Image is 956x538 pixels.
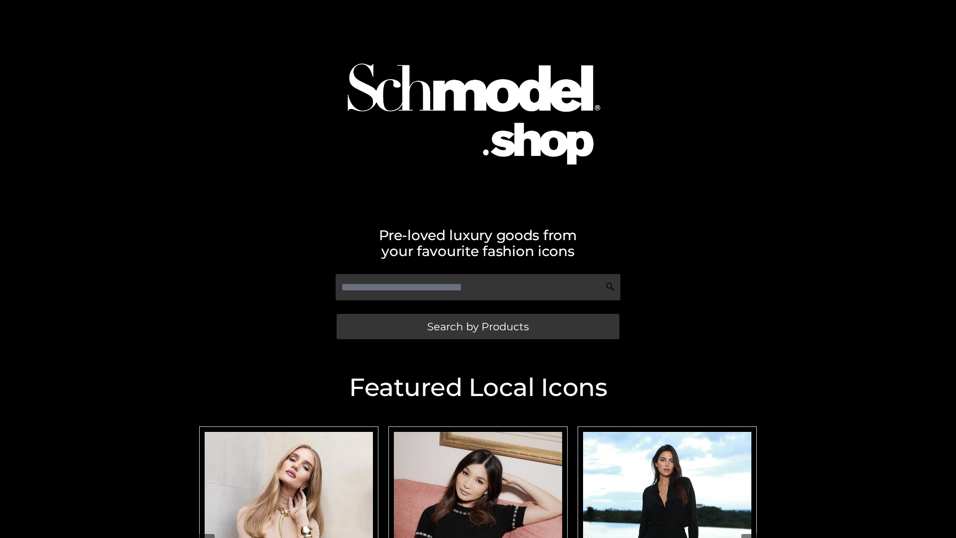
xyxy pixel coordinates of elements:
a: Search by Products [337,314,619,339]
h2: Featured Local Icons​ [194,375,762,400]
img: Search Icon [605,282,615,292]
h2: Pre-loved luxury goods from your favourite fashion icons [194,227,762,259]
span: Search by Products [427,321,529,332]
